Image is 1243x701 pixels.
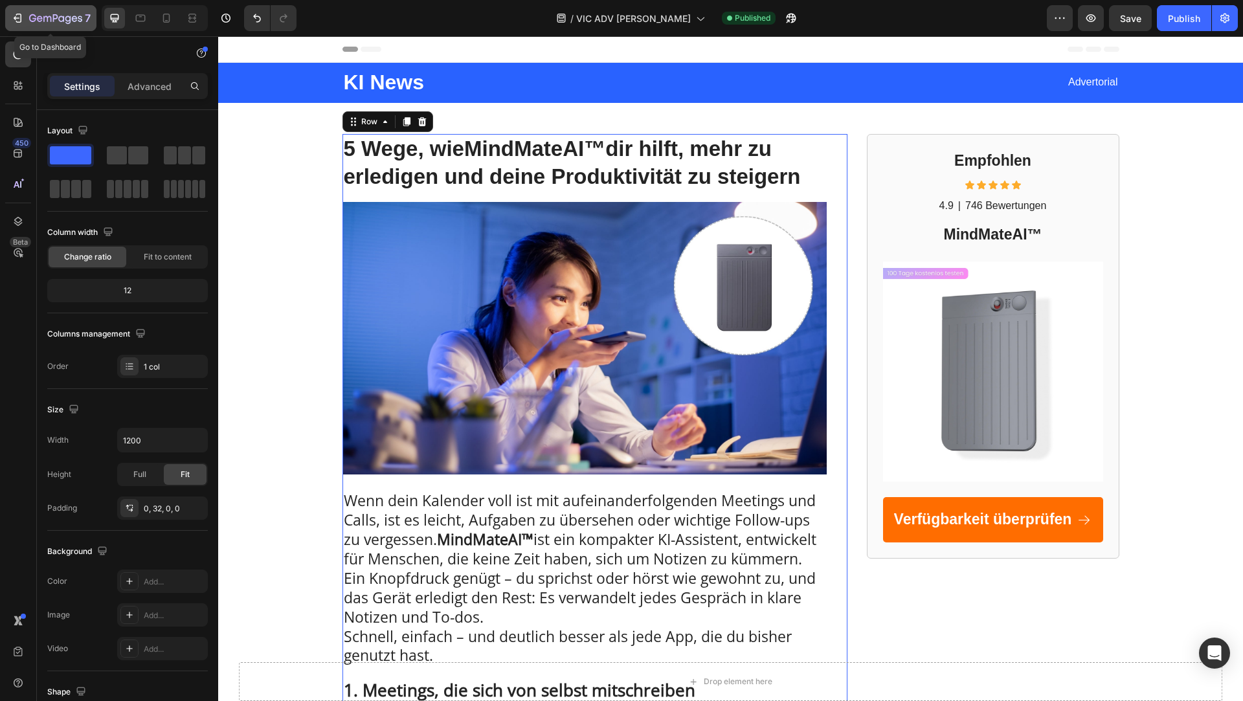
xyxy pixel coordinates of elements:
[128,80,172,93] p: Advanced
[50,282,205,300] div: 12
[721,163,735,177] p: 4.9
[47,575,67,587] div: Color
[1168,12,1200,25] div: Publish
[576,12,691,25] span: VIC ADV [PERSON_NAME]
[10,237,31,247] div: Beta
[246,100,387,124] strong: MindMateAI™
[144,361,205,373] div: 1 col
[133,469,146,480] span: Full
[144,643,205,655] div: Add...
[47,543,110,561] div: Background
[1120,13,1141,24] span: Save
[118,428,207,452] input: Auto
[570,12,574,25] span: /
[1199,638,1230,669] div: Open Intercom Messenger
[144,503,205,515] div: 0, 32, 0, 0
[486,640,554,651] div: Drop element here
[665,225,885,445] img: gempages_581351090398692270-dfed2691-4605-48ce-b7c3-66b266006e59.jpg
[517,39,900,53] p: Advertorial
[47,609,70,621] div: Image
[47,684,89,701] div: Shape
[676,474,854,493] p: Verfügbarkeit überprüfen
[181,469,190,480] span: Fit
[747,163,828,177] p: 746 Bewertungen
[47,643,68,654] div: Video
[47,401,82,419] div: Size
[47,434,69,446] div: Width
[144,610,205,621] div: Add...
[12,138,31,148] div: 450
[140,80,162,91] div: Row
[124,98,609,156] h1: 5 Wege, wie dir hilft, mehr zu erledigen und deine Produktivität zu steigern
[144,576,205,588] div: Add...
[64,80,100,93] p: Settings
[126,455,607,629] p: Wenn dein Kalender voll ist mit aufeinanderfolgenden Meetings und Calls, ist es leicht, Aufgaben ...
[5,5,96,31] button: 7
[124,166,609,438] img: gempages_581351090398692270-0b4c6852-bab5-4fee-a8eb-b5c8a733011f.jpg
[47,469,71,480] div: Height
[665,461,885,506] a: Verfügbarkeit überprüfen
[219,493,315,513] strong: MindMateAI™
[1109,5,1152,31] button: Save
[665,114,885,136] h2: Empfohlen
[1157,5,1211,31] button: Publish
[665,188,885,210] h2: MindMateAI™
[126,33,509,60] p: KI News
[47,122,91,140] div: Layout
[735,12,770,24] span: Published
[64,251,111,263] span: Change ratio
[47,326,148,343] div: Columns management
[85,10,91,26] p: 7
[218,36,1243,701] iframe: Design area
[47,361,69,372] div: Order
[47,502,77,514] div: Padding
[740,163,743,177] p: |
[63,46,173,61] p: Row
[144,251,192,263] span: Fit to content
[47,224,116,241] div: Column width
[244,5,297,31] div: Undo/Redo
